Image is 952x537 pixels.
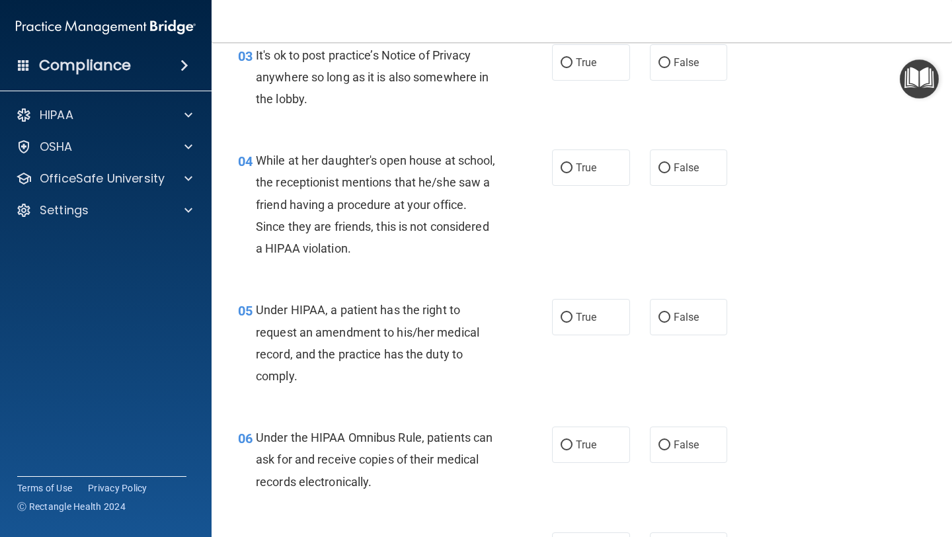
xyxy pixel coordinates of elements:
[40,107,73,123] p: HIPAA
[40,171,165,186] p: OfficeSafe University
[576,56,596,69] span: True
[238,431,253,446] span: 06
[658,163,670,173] input: False
[256,48,489,106] span: It's ok to post practice’s Notice of Privacy anywhere so long as it is also somewhere in the lobby.
[40,202,89,218] p: Settings
[16,139,192,155] a: OSHA
[674,56,699,69] span: False
[674,161,699,174] span: False
[561,440,573,450] input: True
[658,313,670,323] input: False
[576,161,596,174] span: True
[576,311,596,323] span: True
[16,202,192,218] a: Settings
[256,303,479,383] span: Under HIPAA, a patient has the right to request an amendment to his/her medical record, and the p...
[900,60,939,99] button: Open Resource Center
[576,438,596,451] span: True
[238,153,253,169] span: 04
[238,303,253,319] span: 05
[256,153,496,255] span: While at her daughter's open house at school, the receptionist mentions that he/she saw a friend ...
[88,481,147,495] a: Privacy Policy
[658,440,670,450] input: False
[561,58,573,68] input: True
[723,443,936,496] iframe: Drift Widget Chat Controller
[238,48,253,64] span: 03
[561,313,573,323] input: True
[674,311,699,323] span: False
[39,56,131,75] h4: Compliance
[658,58,670,68] input: False
[16,171,192,186] a: OfficeSafe University
[16,107,192,123] a: HIPAA
[256,431,493,488] span: Under the HIPAA Omnibus Rule, patients can ask for and receive copies of their medical records el...
[16,14,196,40] img: PMB logo
[40,139,73,155] p: OSHA
[17,500,126,513] span: Ⓒ Rectangle Health 2024
[674,438,699,451] span: False
[561,163,573,173] input: True
[17,481,72,495] a: Terms of Use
